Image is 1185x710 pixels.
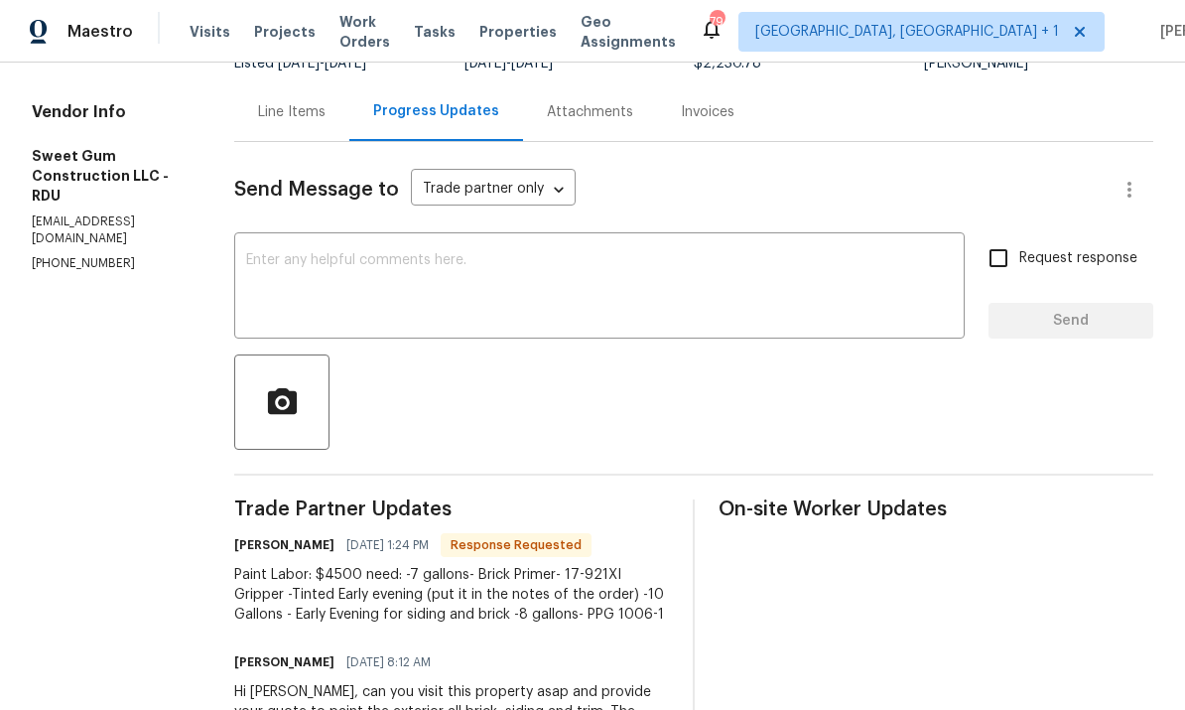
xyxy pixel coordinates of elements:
[511,57,553,71] span: [DATE]
[479,22,557,42] span: Properties
[234,565,669,625] div: Paint Labor: $4500 need: -7 gallons- Brick Primer- 17-921XI Gripper -Tinted Early evening (put it...
[32,146,187,206] h5: Sweet Gum Construction LLC - RDU
[924,57,1154,71] div: [PERSON_NAME]
[32,213,187,247] p: [EMAIL_ADDRESS][DOMAIN_NAME]
[234,180,399,200] span: Send Message to
[234,652,334,672] h6: [PERSON_NAME]
[32,255,187,272] p: [PHONE_NUMBER]
[719,499,1153,519] span: On-site Worker Updates
[278,57,366,71] span: -
[339,12,390,52] span: Work Orders
[1019,248,1137,269] span: Request response
[234,535,334,555] h6: [PERSON_NAME]
[67,22,133,42] span: Maestro
[254,22,316,42] span: Projects
[373,101,499,121] div: Progress Updates
[443,535,590,555] span: Response Requested
[234,499,669,519] span: Trade Partner Updates
[755,22,1059,42] span: [GEOGRAPHIC_DATA], [GEOGRAPHIC_DATA] + 1
[464,57,506,71] span: [DATE]
[346,535,429,555] span: [DATE] 1:24 PM
[325,57,366,71] span: [DATE]
[710,12,724,32] div: 79
[581,12,676,52] span: Geo Assignments
[694,57,761,71] span: $2,230.78
[681,102,734,122] div: Invoices
[414,25,456,39] span: Tasks
[464,57,553,71] span: -
[278,57,320,71] span: [DATE]
[190,22,230,42] span: Visits
[547,102,633,122] div: Attachments
[346,652,431,672] span: [DATE] 8:12 AM
[32,102,187,122] h4: Vendor Info
[411,174,576,207] div: Trade partner only
[258,102,326,122] div: Line Items
[234,57,366,71] span: Listed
